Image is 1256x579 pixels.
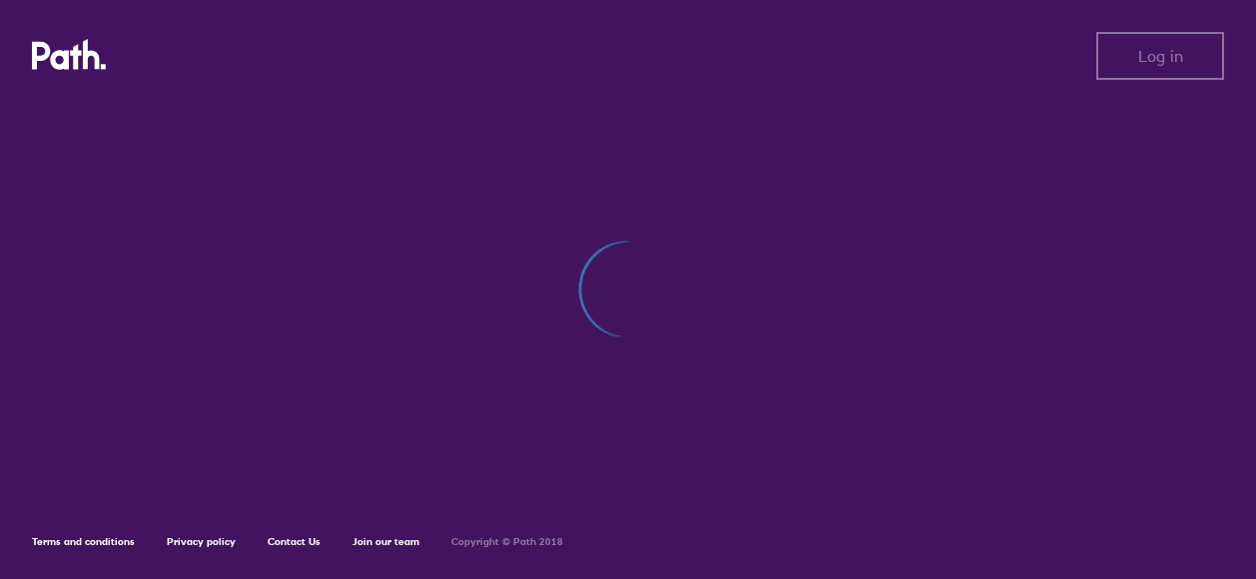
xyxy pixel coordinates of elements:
[1096,32,1224,80] button: Log in
[167,535,236,548] a: Privacy policy
[451,536,563,548] h6: Copyright © Path 2018
[268,535,320,548] a: Contact Us
[352,535,419,548] a: Join our team
[32,535,135,548] a: Terms and conditions
[1138,47,1183,65] span: Log in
